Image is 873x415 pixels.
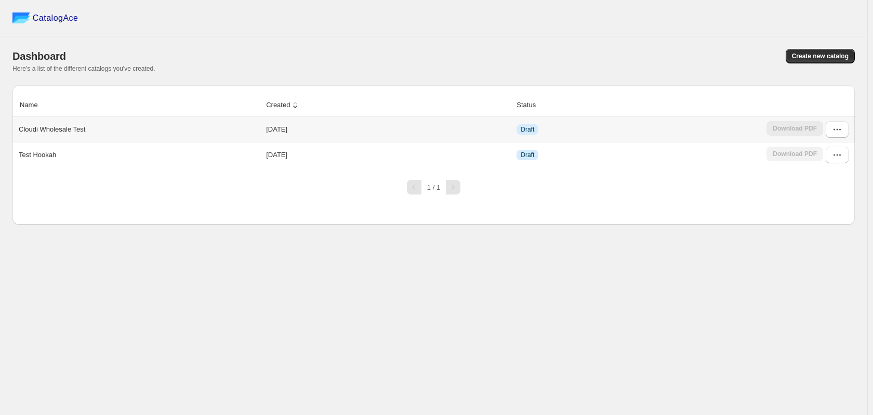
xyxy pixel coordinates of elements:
span: 1 / 1 [427,184,440,191]
span: Here's a list of the different catalogs you've created. [12,65,155,72]
span: Create new catalog [792,52,849,60]
span: Draft [521,125,534,134]
button: Create new catalog [786,49,855,63]
p: Cloudi Wholesale Test [19,124,85,135]
span: Dashboard [12,50,66,62]
img: catalog ace [12,12,30,23]
button: Name [18,95,50,115]
span: CatalogAce [33,13,78,23]
span: Draft [521,151,534,159]
button: Created [264,95,302,115]
p: Test Hookah [19,150,56,160]
button: Status [515,95,548,115]
td: [DATE] [263,142,513,167]
td: [DATE] [263,117,513,142]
